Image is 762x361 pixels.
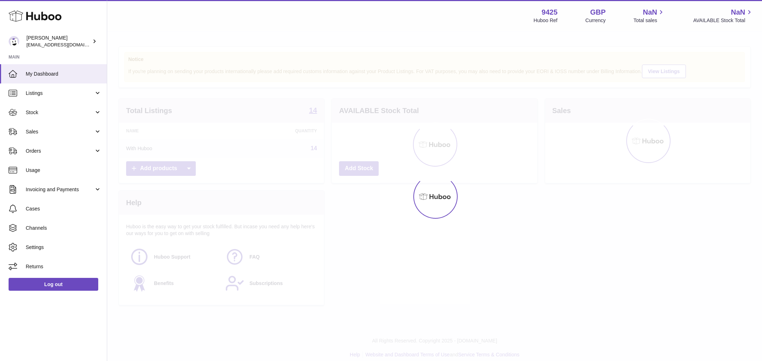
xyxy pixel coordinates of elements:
span: NaN [643,7,657,17]
span: Listings [26,90,94,97]
a: NaN Total sales [633,7,665,24]
div: Currency [586,17,606,24]
div: [PERSON_NAME] [26,35,91,48]
span: AVAILABLE Stock Total [693,17,753,24]
span: Stock [26,109,94,116]
a: Log out [9,278,98,291]
div: Huboo Ref [534,17,558,24]
strong: 9425 [542,7,558,17]
span: Sales [26,128,94,135]
span: My Dashboard [26,71,101,77]
span: Usage [26,167,101,174]
span: Channels [26,225,101,232]
span: NaN [731,7,745,17]
span: Invoicing and Payments [26,186,94,193]
a: NaN AVAILABLE Stock Total [693,7,753,24]
span: Cases [26,205,101,212]
span: Returns [26,263,101,270]
strong: GBP [590,7,606,17]
img: internalAdmin-9425@internal.huboo.com [9,36,19,47]
span: Total sales [633,17,665,24]
span: Settings [26,244,101,251]
span: Orders [26,148,94,154]
span: [EMAIL_ADDRESS][DOMAIN_NAME] [26,42,105,47]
